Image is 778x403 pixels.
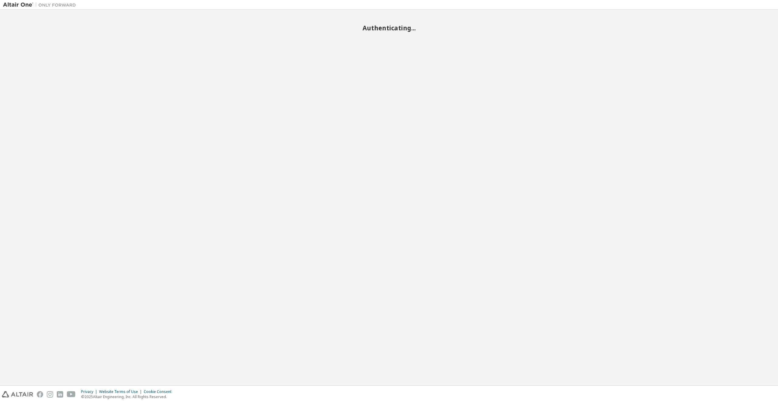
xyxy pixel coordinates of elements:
img: Altair One [3,2,79,8]
p: © 2025 Altair Engineering, Inc. All Rights Reserved. [81,394,175,399]
img: linkedin.svg [57,391,63,398]
div: Website Terms of Use [99,389,144,394]
h2: Authenticating... [3,24,775,32]
img: youtube.svg [67,391,76,398]
img: facebook.svg [37,391,43,398]
img: altair_logo.svg [2,391,33,398]
div: Privacy [81,389,99,394]
div: Cookie Consent [144,389,175,394]
img: instagram.svg [47,391,53,398]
